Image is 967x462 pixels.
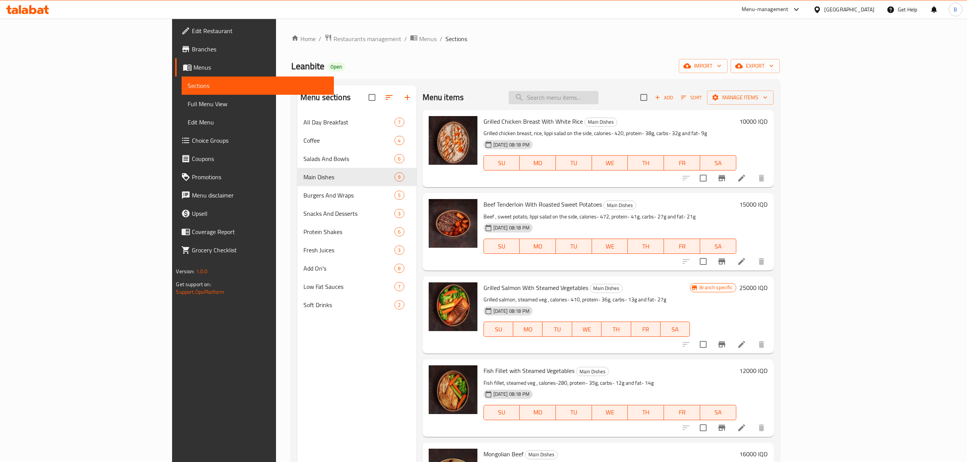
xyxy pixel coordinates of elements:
span: Grocery Checklist [192,245,327,255]
span: SU [487,241,517,252]
div: items [394,227,404,236]
a: Full Menu View [182,95,334,113]
span: Version: [176,266,195,276]
button: TU [543,322,572,337]
button: SU [483,322,513,337]
span: 4 [395,137,404,144]
span: Add item [652,92,676,104]
nav: breadcrumb [291,34,780,44]
button: TH [628,239,664,254]
a: Edit menu item [737,423,746,432]
button: Branch-specific-item [713,252,731,271]
button: Sort [679,92,704,104]
img: Grilled Salmon With Steamed Vegetables [429,282,477,331]
button: export [731,59,780,73]
span: Select to update [695,336,711,352]
button: Manage items [707,91,774,105]
h2: Menu items [423,92,464,103]
span: TH [631,241,661,252]
div: items [394,172,404,182]
button: WE [592,405,628,420]
div: All Day Breakfast7 [297,113,416,131]
span: 6 [395,155,404,162]
button: TU [556,239,592,254]
button: SA [700,239,736,254]
button: Add [652,92,676,104]
div: Add On's8 [297,259,416,277]
span: Open [327,64,345,70]
span: Grilled Chicken Breast With White Rice [483,116,583,127]
div: items [394,136,404,145]
span: Mongolian Beef [483,448,523,460]
span: SA [664,324,687,335]
span: SA [703,241,733,252]
img: Grilled Chicken Breast With White Rice [429,116,477,165]
li: / [440,34,442,43]
span: 5 [395,192,404,199]
span: 8 [395,265,404,272]
span: All Day Breakfast [303,118,395,127]
button: SU [483,405,520,420]
span: 3 [395,247,404,254]
span: Salads And Bowls [303,154,395,163]
a: Edit Restaurant [175,22,334,40]
button: FR [631,322,661,337]
span: Menus [419,34,437,43]
div: items [394,191,404,200]
span: Menus [193,63,327,72]
a: Edit menu item [737,174,746,183]
span: Fresh Juices [303,245,395,255]
span: FR [667,241,697,252]
div: Menu-management [742,5,788,14]
div: Add On's [303,264,395,273]
img: Fish Fillet with Steamed Vegetables [429,365,477,414]
a: Menus [410,34,437,44]
a: Choice Groups [175,131,334,150]
span: Select all sections [364,89,380,105]
span: Edit Menu [188,118,327,127]
span: SU [487,324,510,335]
span: SU [487,407,517,418]
span: 1.0.0 [196,266,208,276]
div: Snacks And Desserts [303,209,395,218]
span: TU [546,324,569,335]
span: Sort [681,93,702,102]
span: SA [703,158,733,169]
a: Sections [182,76,334,95]
div: [GEOGRAPHIC_DATA] [824,5,874,14]
span: Fish Fillet with Steamed Vegetables [483,365,574,376]
span: Select to update [695,253,711,269]
div: items [394,300,404,309]
button: SU [483,239,520,254]
span: TU [559,158,589,169]
button: FR [664,239,700,254]
button: SA [700,405,736,420]
button: delete [752,252,771,271]
span: Add [654,93,674,102]
span: Burgers And Wraps [303,191,395,200]
p: Beef , sweet potato, lippi salad on the side, calories- 472, protein- 41g, carbs- 27g and fat- 21g [483,212,736,221]
span: B [954,5,957,14]
span: MO [523,407,553,418]
span: Sort items [676,92,707,104]
p: Fish fillet, steamed veg , calories-280, protein- 35g, carbs- 12g and fat- 14g [483,378,736,388]
span: Get support on: [176,279,211,289]
span: FR [667,407,697,418]
span: 3 [395,210,404,217]
button: TU [556,405,592,420]
img: Beef Tenderloin With Roasted Sweet Potatoes [429,199,477,248]
span: Select to update [695,420,711,436]
button: WE [572,322,602,337]
span: Promotions [192,172,327,182]
div: Low Fat Sauces7 [297,277,416,296]
span: FR [667,158,697,169]
h6: 16000 IQD [739,449,768,459]
span: TH [631,407,661,418]
div: Main Dishes [584,118,617,127]
span: Select to update [695,170,711,186]
button: TH [628,405,664,420]
span: FR [634,324,657,335]
h6: 10000 IQD [739,116,768,127]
